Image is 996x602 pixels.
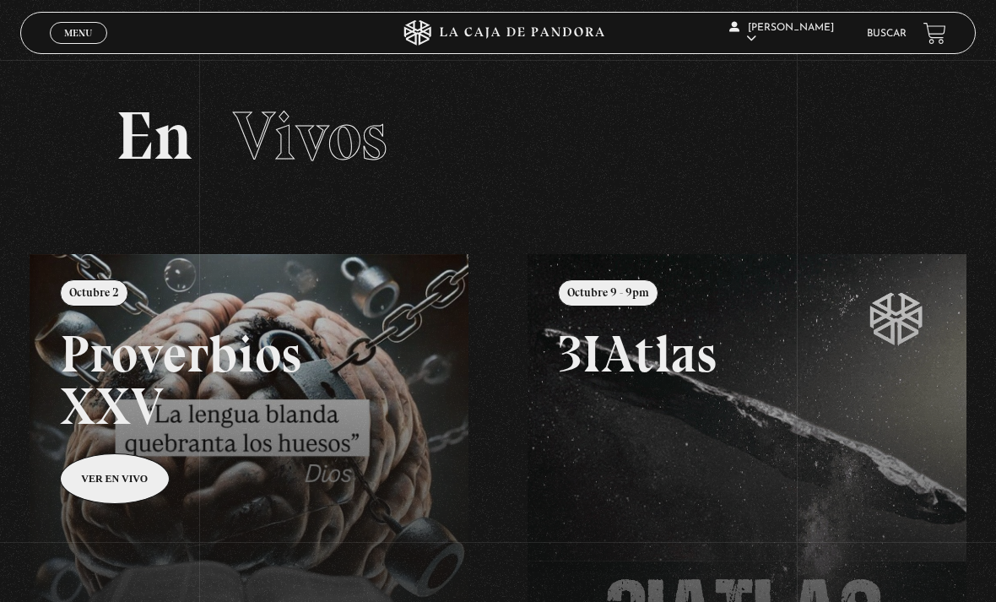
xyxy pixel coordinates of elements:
[729,23,834,44] span: [PERSON_NAME]
[116,102,880,170] h2: En
[59,42,99,54] span: Cerrar
[64,28,92,38] span: Menu
[233,95,387,176] span: Vivos
[923,22,946,45] a: View your shopping cart
[867,29,907,39] a: Buscar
